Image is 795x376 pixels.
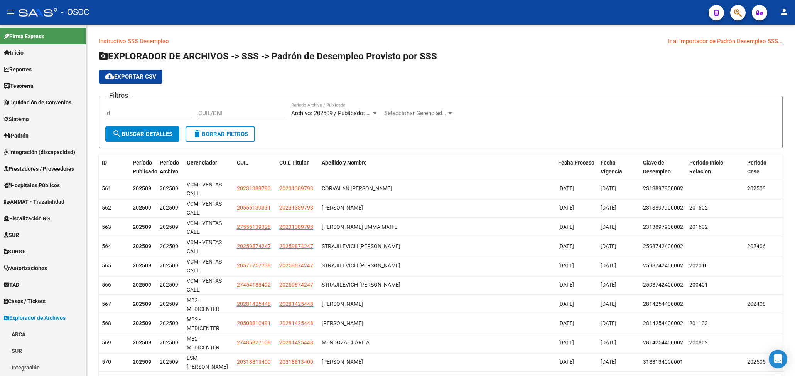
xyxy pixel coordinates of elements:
span: 20231389793 [279,205,313,211]
span: [DATE] [601,320,616,326]
span: 27485827108 [237,339,271,346]
span: [DATE] [558,224,574,230]
span: [DATE] [558,262,574,269]
span: VCM - VENTAS CALL MEDICENTER [187,201,222,225]
datatable-header-cell: CUIL Titular [276,154,319,180]
span: [DATE] [601,359,616,365]
span: 570 [102,359,111,365]
span: 20555139331 [237,205,271,211]
span: [DATE] [601,301,616,307]
strong: 202509 [133,282,151,288]
span: Borrar Filtros [192,131,248,138]
span: 20231389793 [279,185,313,191]
span: CORVALAN LEDESMA AGUSTIN MAT [322,205,363,211]
span: 2598742400002 [643,262,683,269]
span: VCM - VENTAS CALL MEDICENTER [187,181,222,205]
span: CORVALAN LEDESMA UMMA MAITE [322,224,397,230]
mat-icon: delete [192,129,202,138]
mat-icon: person [780,7,789,17]
datatable-header-cell: CUIL [234,154,276,180]
span: ID [102,159,107,166]
span: 202010 [689,262,708,269]
span: [DATE] [558,301,574,307]
h3: Filtros [105,90,132,101]
span: [DATE] [601,339,616,346]
span: 200802 [689,339,708,346]
span: Período Archivo [160,159,179,175]
span: Sistema [4,115,29,123]
datatable-header-cell: Periodo Inicio Relacion [686,154,744,180]
span: [DATE] [601,282,616,288]
button: Exportar CSV [99,70,162,84]
span: SURGE [4,247,25,256]
span: 2814254400002 [643,339,683,346]
span: MENDOZA GUSTAVO ADRIAN [322,301,363,307]
strong: 202509 [133,262,151,269]
span: [DATE] [558,205,574,211]
strong: 202509 [133,243,151,249]
span: 564 [102,243,111,249]
div: 202509 [160,242,181,251]
span: SUR [4,231,19,239]
span: Explorador de Archivos [4,314,66,322]
datatable-header-cell: Fecha Vigencia [598,154,640,180]
span: Buscar Detalles [112,131,172,138]
div: 202509 [160,338,181,347]
strong: 202509 [133,339,151,346]
span: Gerenciador [187,159,217,166]
span: [DATE] [558,243,574,249]
div: 202509 [160,223,181,232]
span: TAD [4,280,19,289]
span: Tesorería [4,82,34,90]
button: Borrar Filtros [186,126,255,142]
span: STRAJILEVICH PRISCILLA MICAE [322,282,400,288]
span: 202408 [747,301,766,307]
strong: 202509 [133,224,151,230]
datatable-header-cell: Período Archivo [157,154,184,180]
mat-icon: cloud_download [105,72,114,81]
div: Ir al importador de Padrón Desempleo SSS... [668,37,783,45]
datatable-header-cell: Periodo Cese [744,154,783,180]
mat-icon: menu [6,7,15,17]
div: 202509 [160,300,181,309]
span: 201602 [689,205,708,211]
span: STRAJILEVICH MATEO EZEQUIEL [322,262,400,269]
span: 20259874247 [279,243,313,249]
span: MB2 - MEDICENTER BROKER 2 [187,316,219,340]
span: Apellido y Nombre [322,159,367,166]
div: 202509 [160,358,181,366]
span: VCM - VENTAS CALL MEDICENTER [187,239,222,263]
strong: 202509 [133,205,151,211]
span: 202406 [747,243,766,249]
strong: 202509 [133,320,151,326]
span: 20231389793 [237,185,271,191]
span: 2598742400002 [643,282,683,288]
span: 20281425448 [279,301,313,307]
span: 569 [102,339,111,346]
span: [DATE] [558,282,574,288]
span: Casos / Tickets [4,297,46,305]
span: 2814254400002 [643,320,683,326]
div: 202509 [160,319,181,328]
span: 2313897900002 [643,224,683,230]
span: [DATE] [558,185,574,191]
span: 567 [102,301,111,307]
div: 202509 [160,280,181,289]
span: 566 [102,282,111,288]
span: 568 [102,320,111,326]
div: 202509 [160,184,181,193]
span: 562 [102,205,111,211]
span: Periodo Cese [747,159,766,175]
span: [DATE] [558,320,574,326]
span: Archivo: 202509 / Publicado: 202508 [291,110,385,117]
a: Instructivo SSS Desempleo [99,38,169,45]
span: 20571757738 [237,262,271,269]
span: VCM - VENTAS CALL MEDICENTER [187,220,222,244]
span: Período Publicado [133,159,157,175]
span: MENDOZA CLARITA [322,339,370,346]
span: [DATE] [601,224,616,230]
span: CORVALAN CARLOS HORACIO [322,185,392,191]
span: STRAJILEVICH WALTER EZEQUIEL [322,243,400,249]
datatable-header-cell: ID [99,154,130,180]
span: - OSOC [61,4,89,21]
